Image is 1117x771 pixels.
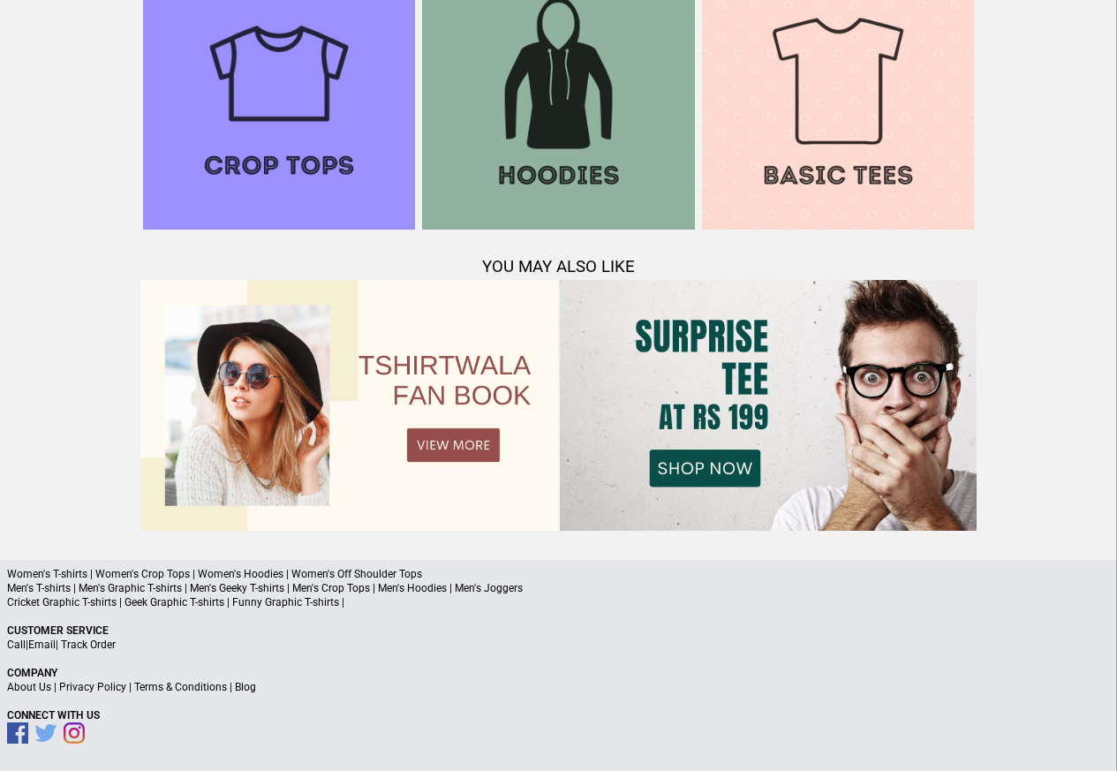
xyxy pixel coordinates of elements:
[7,680,1110,694] p: | | |
[7,624,1110,638] p: Customer Service
[61,639,116,651] a: Track Order
[7,638,1110,652] p: | |
[7,567,1110,581] p: Women's T-shirts | Women's Crop Tops | Women's Hoodies | Women's Off Shoulder Tops
[7,681,51,693] a: About Us
[7,595,1110,609] p: Cricket Graphic T-shirts | Geek Graphic T-shirts | Funny Graphic T-shirts |
[7,581,1110,595] p: Men's T-shirts | Men's Graphic T-shirts | Men's Geeky T-shirts | Men's Crop Tops | Men's Hoodies ...
[59,681,126,693] a: Privacy Policy
[235,681,256,693] a: Blog
[7,639,26,651] a: Call
[7,666,1110,680] p: Company
[134,681,227,693] a: Terms & Conditions
[482,257,635,276] span: YOU MAY ALSO LIKE
[7,708,1110,722] p: Connect With Us
[28,639,56,651] a: Email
